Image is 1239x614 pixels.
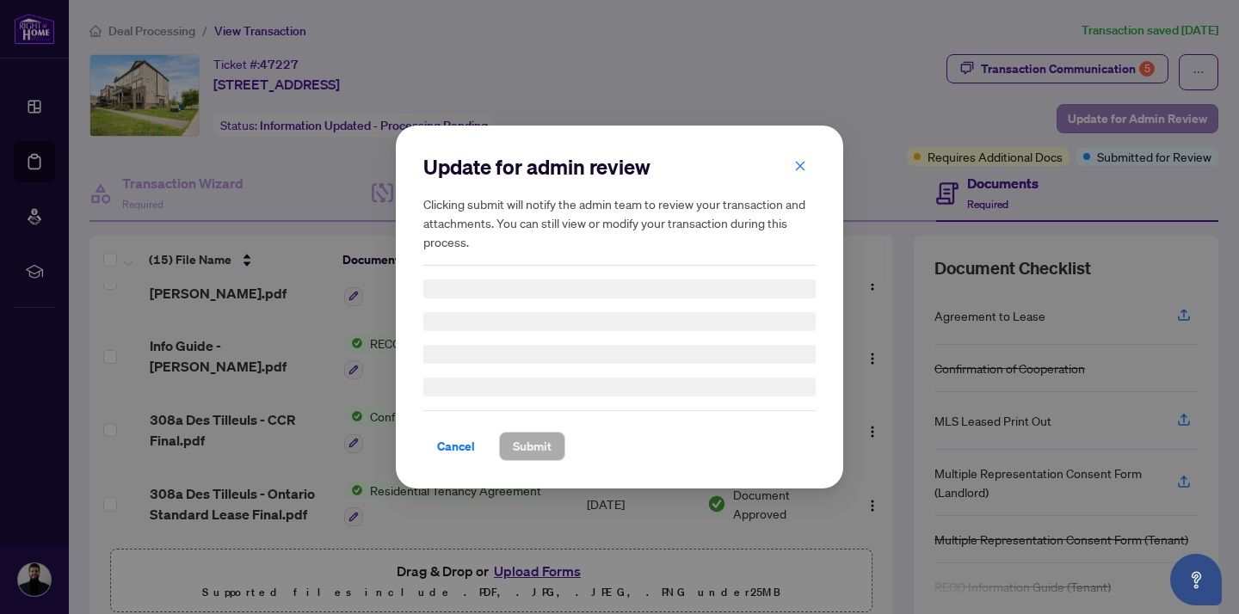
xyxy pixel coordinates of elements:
button: Open asap [1170,554,1222,605]
span: Cancel [437,433,475,460]
span: close [794,160,806,172]
button: Cancel [423,432,489,461]
button: Submit [499,432,565,461]
h5: Clicking submit will notify the admin team to review your transaction and attachments. You can st... [423,194,816,251]
h2: Update for admin review [423,153,816,181]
